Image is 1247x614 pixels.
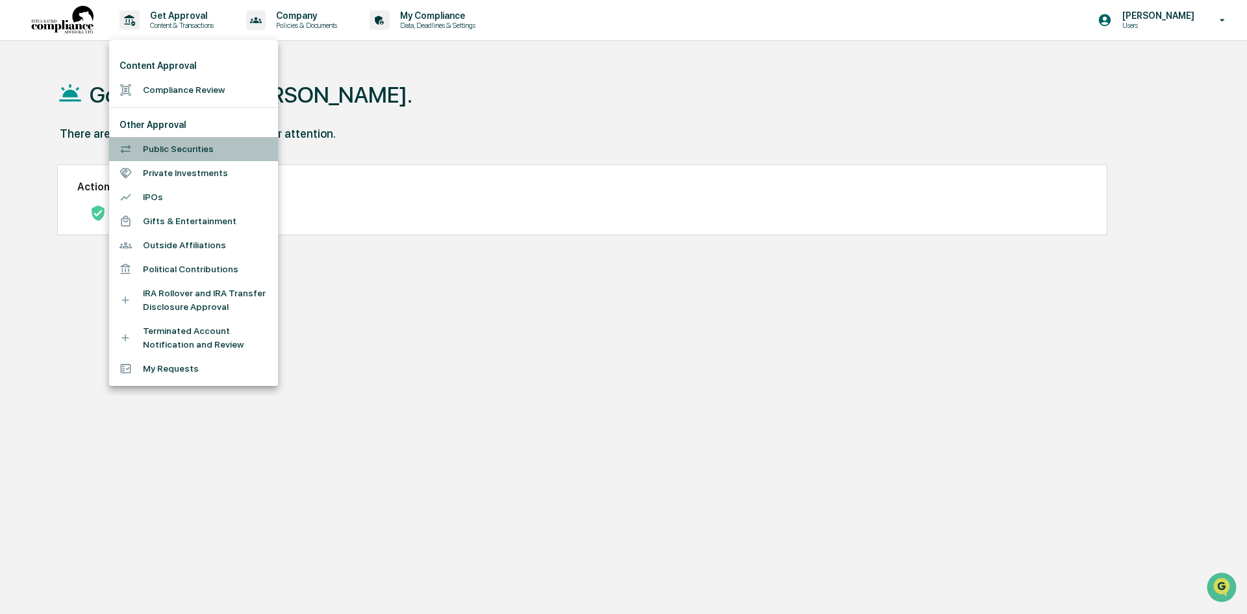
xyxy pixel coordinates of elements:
[109,281,278,319] li: IRA Rollover and IRA Transfer Disclosure Approval
[13,165,23,175] div: 🖐️
[129,220,157,230] span: Pylon
[13,99,36,123] img: 1746055101610-c473b297-6a78-478c-a979-82029cc54cd1
[109,113,278,137] li: Other Approval
[109,78,278,102] li: Compliance Review
[109,233,278,257] li: Outside Affiliations
[92,220,157,230] a: Powered byPylon
[8,159,89,182] a: 🖐️Preclearance
[109,161,278,185] li: Private Investments
[44,112,170,123] div: We're offline, we'll be back soon
[109,357,278,381] li: My Requests
[44,99,213,112] div: Start new chat
[221,103,236,119] button: Start new chat
[13,27,236,48] p: How can we help?
[8,183,87,207] a: 🔎Data Lookup
[34,59,214,73] input: Clear
[94,165,105,175] div: 🗄️
[109,185,278,209] li: IPOs
[109,137,278,161] li: Public Securities
[109,54,278,78] li: Content Approval
[109,257,278,281] li: Political Contributions
[26,164,84,177] span: Preclearance
[26,188,82,201] span: Data Lookup
[13,190,23,200] div: 🔎
[1205,571,1241,606] iframe: Open customer support
[109,209,278,233] li: Gifts & Entertainment
[107,164,161,177] span: Attestations
[109,319,278,357] li: Terminated Account Notification and Review
[89,159,166,182] a: 🗄️Attestations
